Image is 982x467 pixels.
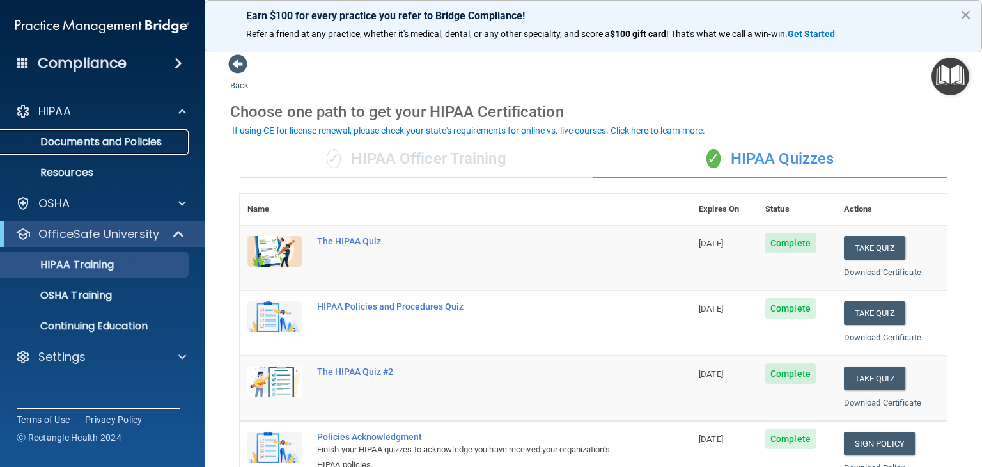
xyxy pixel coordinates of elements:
[8,166,183,179] p: Resources
[844,367,905,390] button: Take Quiz
[765,233,816,253] span: Complete
[327,149,341,168] span: ✓
[765,363,816,384] span: Complete
[844,398,921,408] a: Download Certificate
[699,369,723,379] span: [DATE]
[15,104,186,119] a: HIPAA
[38,349,86,365] p: Settings
[15,349,186,365] a: Settings
[8,136,183,148] p: Documents and Policies
[8,258,114,271] p: HIPAA Training
[317,236,627,246] div: The HIPAA Quiz
[246,29,610,39] span: Refer a friend at any practice, whether it's medical, dental, or any other speciality, and score a
[38,54,127,72] h4: Compliance
[666,29,788,39] span: ! That's what we call a win-win.
[691,194,758,225] th: Expires On
[844,301,905,325] button: Take Quiz
[230,124,707,137] button: If using CE for license renewal, please check your state's requirements for online vs. live cours...
[15,196,186,211] a: OSHA
[788,29,835,39] strong: Get Started
[317,432,627,442] div: Policies Acknowledgment
[230,93,956,131] div: Choose one path to get your HIPAA Certification
[960,4,972,25] button: Close
[699,239,723,248] span: [DATE]
[758,194,836,225] th: Status
[8,289,112,302] p: OSHA Training
[699,434,723,444] span: [DATE]
[844,333,921,342] a: Download Certificate
[38,196,70,211] p: OSHA
[232,126,705,135] div: If using CE for license renewal, please check your state's requirements for online vs. live cours...
[844,236,905,260] button: Take Quiz
[317,367,627,377] div: The HIPAA Quiz #2
[836,194,947,225] th: Actions
[8,320,183,333] p: Continuing Education
[788,29,837,39] a: Get Started
[230,65,249,90] a: Back
[593,140,947,178] div: HIPAA Quizzes
[699,304,723,313] span: [DATE]
[17,413,70,426] a: Terms of Use
[706,149,721,168] span: ✓
[765,298,816,319] span: Complete
[38,104,71,119] p: HIPAA
[610,29,666,39] strong: $100 gift card
[246,10,940,22] p: Earn $100 for every practice you refer to Bridge Compliance!
[844,267,921,277] a: Download Certificate
[15,226,185,242] a: OfficeSafe University
[240,140,593,178] div: HIPAA Officer Training
[317,301,627,312] div: HIPAA Policies and Procedures Quiz
[931,58,969,95] button: Open Resource Center
[844,432,915,455] a: Sign Policy
[240,194,309,225] th: Name
[765,429,816,449] span: Complete
[85,413,143,426] a: Privacy Policy
[15,13,189,39] img: PMB logo
[38,226,159,242] p: OfficeSafe University
[17,431,121,444] span: Ⓒ Rectangle Health 2024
